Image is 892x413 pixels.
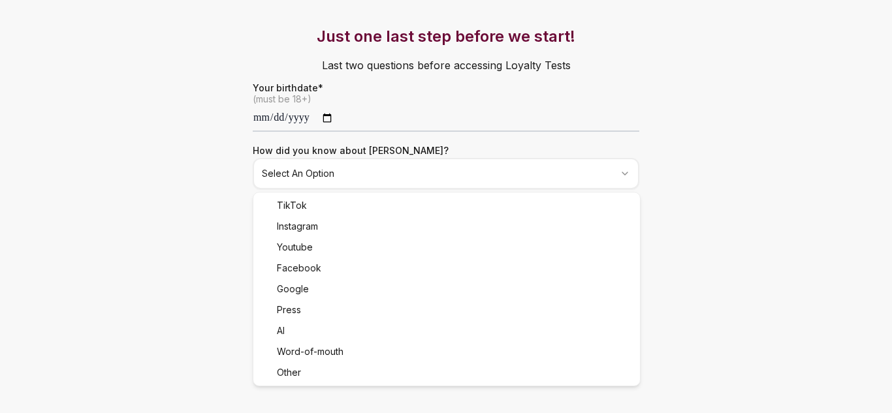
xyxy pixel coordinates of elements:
span: Instagram [277,220,318,233]
span: Press [277,303,301,316]
span: Other [277,366,301,379]
span: Word-of-mouth [277,345,343,358]
span: TikTok [277,199,307,212]
span: Facebook [277,262,321,275]
span: Youtube [277,241,313,254]
span: AI [277,324,285,337]
span: Google [277,283,309,296]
